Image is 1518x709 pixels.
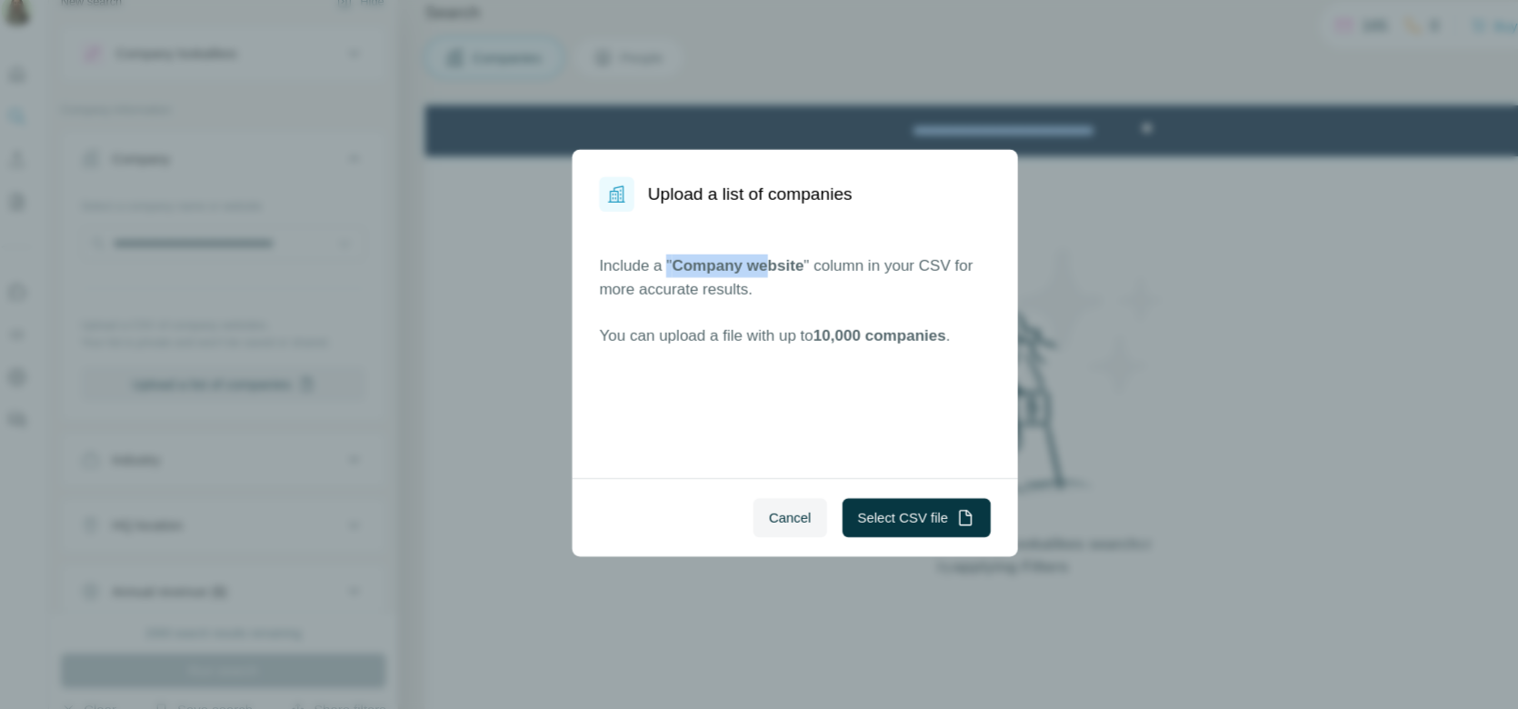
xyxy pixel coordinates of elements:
span: Cancel [734,500,774,518]
span: Company website [644,265,767,280]
div: Upgrade plan for full access to Surfe [414,4,671,44]
span: 1 [1493,647,1508,662]
button: Select CSV file [804,491,943,527]
p: You can upload a file with up to . [575,327,943,349]
span: 10,000 companies [776,330,901,345]
h1: Upload a list of companies [621,193,813,218]
p: Include a " " column in your CSV for more accurate results. [575,262,943,305]
iframe: Intercom live chat [1456,647,1500,691]
button: Cancel [720,491,789,527]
